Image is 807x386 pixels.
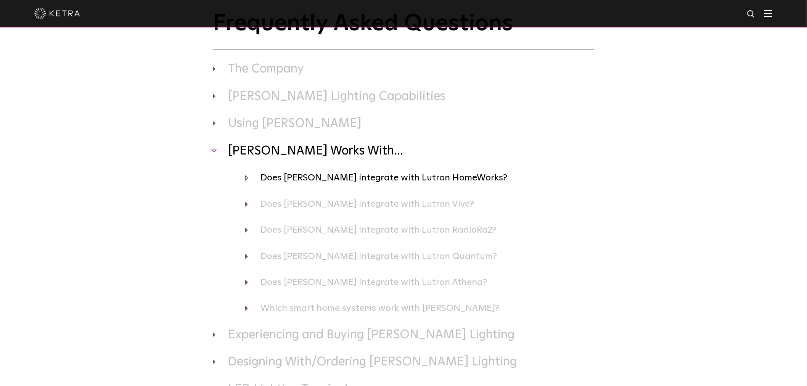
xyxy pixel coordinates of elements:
[245,249,594,264] h4: Does [PERSON_NAME] integrate with Lutron Quantum?
[213,61,594,77] h3: The Company
[747,10,756,19] img: search icon
[213,89,594,105] h3: [PERSON_NAME] Lighting Capabilities
[213,11,594,50] h1: Frequently Asked Questions
[245,275,594,289] h4: Does [PERSON_NAME] integrate with Lutron Athena?
[213,354,594,370] h3: Designing With/Ordering [PERSON_NAME] Lighting
[245,170,594,185] h4: Does [PERSON_NAME] integrate with Lutron HomeWorks?
[245,223,594,237] h4: Does [PERSON_NAME] integrate with Lutron RadioRa2?
[245,197,594,211] h4: Does [PERSON_NAME] integrate with Lutron Vive?
[34,8,80,19] img: ketra-logo-2019-white
[245,301,594,315] h4: Which smart home systems work with [PERSON_NAME]?
[213,116,594,132] h3: Using [PERSON_NAME]
[764,10,773,17] img: Hamburger%20Nav.svg
[213,143,594,159] h3: [PERSON_NAME] Works With...
[213,327,594,343] h3: Experiencing and Buying [PERSON_NAME] Lighting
